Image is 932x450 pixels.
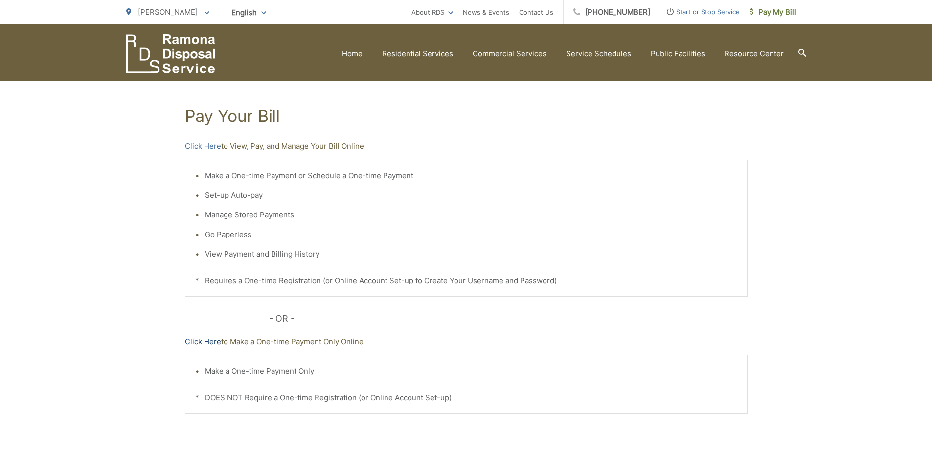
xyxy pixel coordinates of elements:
a: Home [342,48,363,60]
li: View Payment and Billing History [205,248,737,260]
a: Click Here [185,336,221,348]
a: Public Facilities [651,48,705,60]
li: Go Paperless [205,229,737,240]
a: EDCD logo. Return to the homepage. [126,34,215,73]
p: - OR - [269,311,748,326]
li: Manage Stored Payments [205,209,737,221]
p: * DOES NOT Require a One-time Registration (or Online Account Set-up) [195,392,737,403]
span: English [224,4,273,21]
span: Pay My Bill [750,6,796,18]
a: Click Here [185,141,221,152]
a: Residential Services [382,48,453,60]
a: Contact Us [519,6,553,18]
li: Set-up Auto-pay [205,189,737,201]
a: Resource Center [725,48,784,60]
li: Make a One-time Payment or Schedule a One-time Payment [205,170,737,182]
li: Make a One-time Payment Only [205,365,737,377]
a: About RDS [411,6,453,18]
span: [PERSON_NAME] [138,7,198,17]
p: to View, Pay, and Manage Your Bill Online [185,141,748,152]
h1: Pay Your Bill [185,106,748,126]
a: News & Events [463,6,509,18]
a: Service Schedules [566,48,631,60]
p: * Requires a One-time Registration (or Online Account Set-up to Create Your Username and Password) [195,275,737,286]
a: Commercial Services [473,48,546,60]
p: to Make a One-time Payment Only Online [185,336,748,348]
